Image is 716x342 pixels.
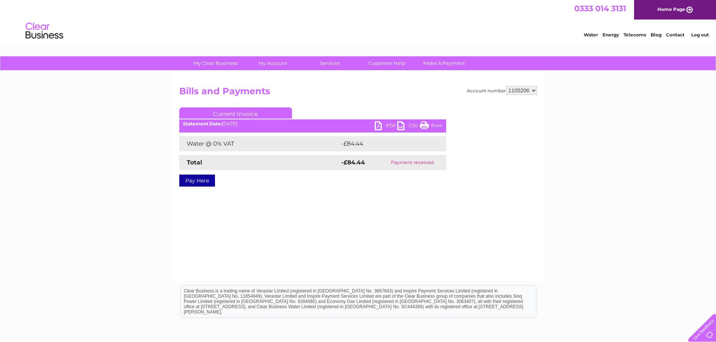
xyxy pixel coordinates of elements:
a: Make A Payment [413,56,475,70]
a: Log out [691,32,709,38]
b: Statement Date: [183,121,222,127]
a: CSV [397,121,420,132]
a: Print [420,121,442,132]
div: Account number [467,86,537,95]
a: Blog [651,32,662,38]
a: My Clear Business [185,56,247,70]
a: Energy [602,32,619,38]
a: Current Invoice [179,107,292,119]
td: Payment received [379,155,446,170]
a: PDF [375,121,397,132]
a: Contact [666,32,684,38]
strong: Total [187,159,202,166]
div: Clear Business is a trading name of Verastar Limited (registered in [GEOGRAPHIC_DATA] No. 3667643... [181,4,536,36]
strong: -£84.44 [341,159,365,166]
a: 0333 014 3131 [574,4,626,13]
a: Customer Help [356,56,418,70]
h2: Bills and Payments [179,86,537,100]
a: Telecoms [624,32,646,38]
a: Pay Here [179,175,215,187]
img: logo.png [25,20,64,42]
a: Services [299,56,361,70]
a: My Account [242,56,304,70]
div: [DATE] [179,121,446,127]
a: Water [584,32,598,38]
td: Water @ 0% VAT [179,136,339,151]
td: -£84.44 [339,136,433,151]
